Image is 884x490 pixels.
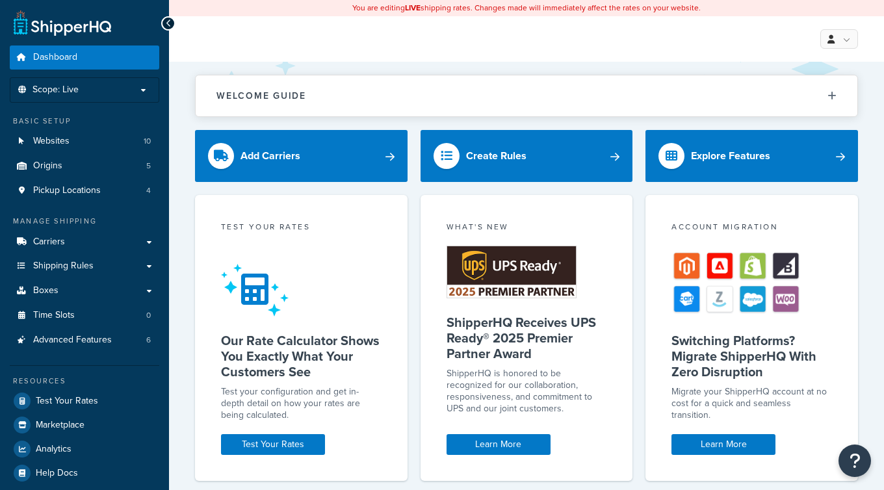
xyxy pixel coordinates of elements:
[447,221,607,236] div: What's New
[671,434,775,455] a: Learn More
[10,116,159,127] div: Basic Setup
[10,303,159,328] li: Time Slots
[240,147,300,165] div: Add Carriers
[421,130,633,182] a: Create Rules
[221,434,325,455] a: Test Your Rates
[466,147,526,165] div: Create Rules
[671,333,832,380] h5: Switching Platforms? Migrate ShipperHQ With Zero Disruption
[10,216,159,227] div: Manage Shipping
[146,335,151,346] span: 6
[10,461,159,485] a: Help Docs
[33,261,94,272] span: Shipping Rules
[447,368,607,415] p: ShipperHQ is honored to be recognized for our collaboration, responsiveness, and commitment to UP...
[10,437,159,461] a: Analytics
[10,154,159,178] a: Origins5
[10,129,159,153] a: Websites10
[221,333,382,380] h5: Our Rate Calculator Shows You Exactly What Your Customers See
[671,221,832,236] div: Account Migration
[691,147,770,165] div: Explore Features
[32,84,79,96] span: Scope: Live
[10,328,159,352] a: Advanced Features6
[33,52,77,63] span: Dashboard
[645,130,858,182] a: Explore Features
[447,315,607,361] h5: ShipperHQ Receives UPS Ready® 2025 Premier Partner Award
[146,310,151,321] span: 0
[36,444,71,455] span: Analytics
[146,161,151,172] span: 5
[33,161,62,172] span: Origins
[36,396,98,407] span: Test Your Rates
[10,129,159,153] li: Websites
[144,136,151,147] span: 10
[36,468,78,479] span: Help Docs
[216,91,306,101] h2: Welcome Guide
[10,179,159,203] a: Pickup Locations4
[33,310,75,321] span: Time Slots
[36,420,84,431] span: Marketplace
[10,279,159,303] a: Boxes
[33,237,65,248] span: Carriers
[447,434,551,455] a: Learn More
[195,130,408,182] a: Add Carriers
[146,185,151,196] span: 4
[10,254,159,278] a: Shipping Rules
[405,2,421,14] b: LIVE
[10,45,159,70] a: Dashboard
[10,179,159,203] li: Pickup Locations
[221,386,382,421] div: Test your configuration and get in-depth detail on how your rates are being calculated.
[10,328,159,352] li: Advanced Features
[10,413,159,437] a: Marketplace
[33,136,70,147] span: Websites
[10,230,159,254] a: Carriers
[196,75,857,116] button: Welcome Guide
[10,376,159,387] div: Resources
[33,285,58,296] span: Boxes
[671,386,832,421] div: Migrate your ShipperHQ account at no cost for a quick and seamless transition.
[10,154,159,178] li: Origins
[33,335,112,346] span: Advanced Features
[838,445,871,477] button: Open Resource Center
[33,185,101,196] span: Pickup Locations
[10,303,159,328] a: Time Slots0
[10,389,159,413] a: Test Your Rates
[221,221,382,236] div: Test your rates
